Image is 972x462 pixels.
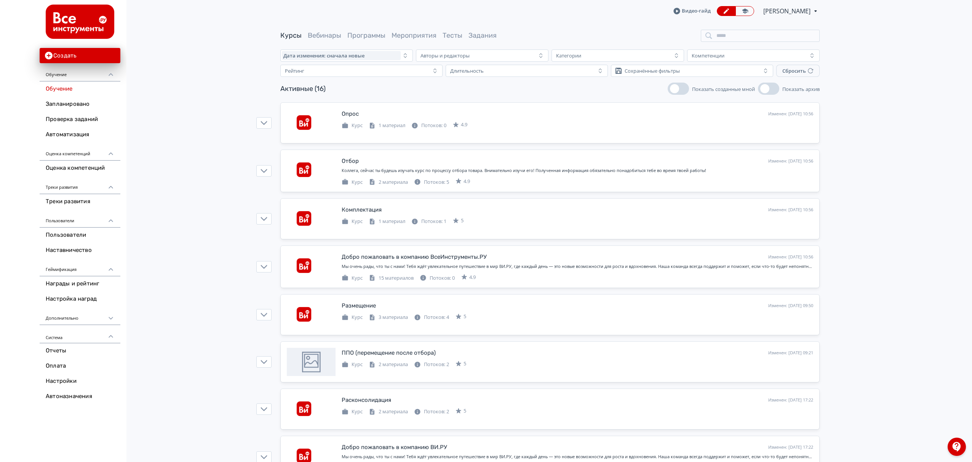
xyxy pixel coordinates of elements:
div: Категории [556,53,581,59]
a: Проверка заданий [40,112,120,127]
a: Автоназначения [40,389,120,404]
div: Сохранённые фильтры [625,68,680,74]
a: Оплата [40,358,120,374]
div: Дополнительно [40,307,120,325]
button: Авторы и редакторы [416,49,548,62]
div: Потоков: 1 [411,218,446,225]
a: Тесты [443,31,462,40]
div: Изменен: [DATE] 10:56 [768,158,813,164]
a: Курсы [280,31,302,40]
button: Компетенции [687,49,820,62]
a: Автоматизация [40,127,120,142]
div: Коллега, сейчас ты будешь изучать курс по процессу отбора товара. Внимательно изучи его! Полученн... [342,167,813,174]
a: Настройки [40,374,120,389]
div: 3 материала [369,314,408,321]
div: Изменен: [DATE] 10:56 [768,111,813,117]
a: Наставничество [40,243,120,258]
div: 2 материала [369,408,408,416]
a: Отчеты [40,343,120,358]
div: 1 материал [369,122,405,129]
div: Компетенции [692,53,724,59]
div: Добро пожаловать в компанию ВсеИнструменты.РУ [342,253,487,261]
span: 5 [461,217,464,225]
a: Вебинары [308,31,341,40]
a: Оценка компетенций [40,161,120,176]
button: Длительность [446,65,608,77]
div: Изменен: [DATE] 10:56 [768,207,813,213]
div: Мы очень рады, что ты с нами! Тебя ждёт увлекательное путешествие в мир ВИ.РУ, где каждый день — ... [342,263,813,270]
span: Показать созданные мной [692,86,755,92]
div: Потоков: 0 [411,122,446,129]
div: Изменен: [DATE] 10:56 [768,254,813,260]
button: Сбросить [776,65,820,77]
button: Категории [552,49,684,62]
div: Обучение [40,63,120,81]
div: 2 материала [369,178,408,186]
button: Создать [40,48,120,63]
div: Рейтинг [285,68,304,74]
div: 2 материала [369,361,408,368]
div: Пользователи [40,209,120,228]
button: Дата изменения: сначала новые [280,49,413,62]
a: Мероприятия [392,31,436,40]
div: Оценка компетенций [40,142,120,161]
span: 4.9 [469,274,476,281]
a: Пользователи [40,228,120,243]
span: 5 [464,407,466,415]
div: 1 материал [369,218,405,225]
a: Переключиться в режим ученика [735,6,754,16]
div: Потоков: 2 [414,361,449,368]
div: Потоков: 2 [414,408,449,416]
div: Опрос [342,110,359,118]
span: Дата изменения: сначала новые [283,53,364,59]
span: Илья Трухачев [763,6,812,16]
div: Геймификация [40,258,120,276]
div: Потоков: 4 [414,314,449,321]
button: Сохранённые фильтры [611,65,773,77]
div: Курс [342,408,363,416]
div: Отбор [342,157,359,166]
div: Активные (16) [280,84,326,94]
a: Программы [347,31,385,40]
a: Обучение [40,81,120,97]
div: Изменен: [DATE] 09:50 [768,303,813,309]
div: Курс [342,361,363,368]
div: Потоков: 0 [420,274,455,282]
a: Задания [468,31,497,40]
div: Длительность [450,68,484,74]
div: Курс [342,122,363,129]
div: Изменен: [DATE] 17:22 [768,444,813,451]
span: 4.9 [464,178,470,185]
span: 5 [464,360,466,368]
div: Изменен: [DATE] 17:22 [768,397,813,403]
div: Расконсолидация [342,396,391,405]
div: Курс [342,314,363,321]
img: https://files.teachbase.ru/system/account/58008/logo/medium-5ae35628acea0f91897e3bd663f220f6.png [46,5,114,39]
button: Рейтинг [280,65,443,77]
div: Мы очень рады, что ты с нами! Тебя ждёт увлекательное путешествие в мир ВИ.РУ, где каждый день — ... [342,454,813,460]
div: Треки развития [40,176,120,194]
div: Размещение [342,301,376,310]
span: 4.9 [461,121,467,129]
div: Курс [342,218,363,225]
div: Изменен: [DATE] 09:21 [768,350,813,356]
a: Треки развития [40,194,120,209]
div: Добро пожаловать в компанию ВИ.РУ [342,443,447,452]
div: Курс [342,274,363,282]
div: Комплектация [342,206,382,214]
div: 15 материалов [369,274,414,282]
a: Запланировано [40,97,120,112]
span: Показать архив [782,86,820,92]
div: Курс [342,178,363,186]
span: 5 [464,313,466,320]
a: Награды и рейтинг [40,276,120,292]
div: ППО (перемещение после отбора) [342,349,436,357]
a: Настройка наград [40,292,120,307]
div: Авторы и редакторы [420,53,470,59]
a: Видео-гайд [673,7,711,15]
div: Потоков: 5 [414,178,449,186]
div: Система [40,325,120,343]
